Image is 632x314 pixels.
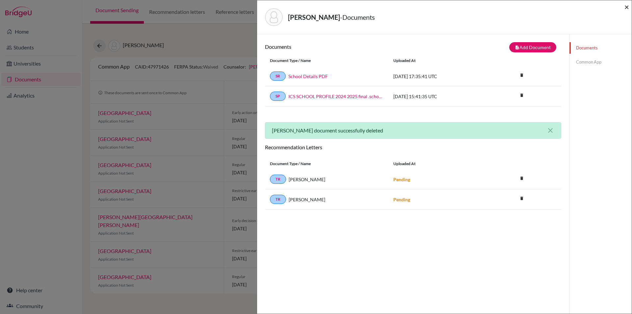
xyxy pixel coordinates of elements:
div: Uploaded at [388,58,487,64]
span: × [624,2,629,12]
span: [PERSON_NAME] [289,176,325,183]
div: [DATE] 17:35:41 UTC [388,73,487,80]
a: Documents [569,42,632,54]
i: delete [517,173,527,183]
strong: [PERSON_NAME] [288,13,340,21]
i: delete [517,193,527,203]
button: note_addAdd Document [509,42,556,52]
button: Close [624,3,629,11]
button: close [546,127,554,134]
a: SP [270,92,286,101]
a: delete [517,91,527,100]
i: note_add [515,45,519,50]
span: [PERSON_NAME] [289,196,325,203]
h6: Recommendation Letters [265,144,561,150]
h6: Documents [265,43,413,50]
div: Document Type / Name [265,161,388,167]
a: delete [517,71,527,80]
div: Document Type / Name [265,58,388,64]
span: - Documents [340,13,375,21]
a: TR [270,195,286,204]
a: SR [270,71,286,81]
strong: Pending [393,197,410,202]
i: delete [517,70,527,80]
a: TR [270,175,286,184]
div: [DATE] 15:41:35 UTC [388,93,487,100]
i: delete [517,90,527,100]
div: Uploaded at [388,161,487,167]
a: ICS SCHOOL PROFILE 2024 2025 final .school_wide [288,93,383,100]
div: [PERSON_NAME] document successfully deleted [265,122,561,139]
a: delete [517,194,527,203]
a: delete [517,174,527,183]
strong: Pending [393,177,410,182]
a: School Details PDF [288,73,328,80]
a: Common App [569,56,632,68]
